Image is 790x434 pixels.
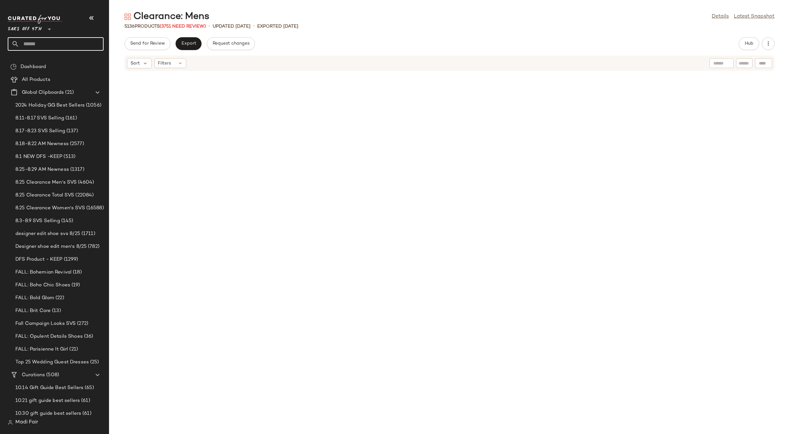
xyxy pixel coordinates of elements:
span: 8.25 Clearance Men's SVS [15,179,77,186]
span: Fall Campaign Looks SVS [15,320,76,327]
span: Export [181,41,196,46]
span: 8.25 Clearance Total SVS [15,192,74,199]
span: (1299) [63,256,78,263]
span: (2577) [69,140,84,148]
span: designer edit shoe svs 8/25 [15,230,80,238]
p: Exported [DATE] [257,23,298,30]
span: 8.25-8.29 AM Newness [15,166,69,173]
span: (61) [80,397,90,404]
span: Top 25 Wedding Guest Dresses [15,359,89,366]
span: Sort [131,60,140,67]
span: (1711) [80,230,95,238]
span: FALL: Brit Core [15,307,51,315]
span: (513) [62,153,75,161]
img: svg%3e [124,13,131,20]
span: FALL: Boho Chic Shoes [15,282,70,289]
span: (22084) [74,192,94,199]
span: • [253,22,255,30]
span: (18) [72,269,82,276]
span: 8.18-8.22 AM Newness [15,140,69,148]
span: FALL: Parisienne It Girl [15,346,68,353]
span: 8.17-8.23 SVS Selling [15,127,65,135]
span: Designer shoe edit men's 8/25 [15,243,87,250]
span: (272) [76,320,88,327]
span: (508) [45,371,59,379]
span: (145) [60,217,73,225]
span: 2024 Holiday GG Best Sellers [15,102,85,109]
a: Latest Snapshot [734,13,775,21]
span: (16588) [85,204,104,212]
span: 10.14 Gift Guide Best Sellers [15,384,83,392]
a: Details [712,13,729,21]
span: (4604) [77,179,94,186]
span: All Products [22,76,50,83]
span: Curations [22,371,45,379]
p: updated [DATE] [213,23,251,30]
span: 8.25 Clearance Women's SVS [15,204,85,212]
span: (61) [81,410,91,417]
span: Hub [744,41,753,46]
span: 5136 [124,24,135,29]
span: (21) [64,89,74,96]
button: Hub [739,37,759,50]
span: 8.3-8.9 SVS Selling [15,217,60,225]
span: Send for Review [130,41,165,46]
span: (13) [51,307,61,315]
span: Request changes [212,41,250,46]
span: Saks OFF 5TH [8,22,42,33]
span: 8.11-8.17 SVS Selling [15,115,64,122]
span: (21) [68,346,78,353]
span: (3751 Need Review) [160,24,206,29]
span: (1056) [85,102,101,109]
span: (161) [64,115,77,122]
span: (1317) [69,166,84,173]
span: (19) [70,282,80,289]
div: Products [124,23,206,30]
img: svg%3e [8,420,13,425]
span: FALL: Bohemian Revival [15,269,72,276]
button: Request changes [207,37,255,50]
div: Clearance: Mens [124,10,209,23]
span: DFS Product - KEEP [15,256,63,263]
span: Global Clipboards [22,89,64,96]
span: FALL: Bold Glam [15,294,54,302]
span: 10.21 gift guide best sellers [15,397,80,404]
span: Filters [158,60,171,67]
span: (137) [65,127,78,135]
span: (22) [54,294,64,302]
img: svg%3e [10,64,17,70]
span: Madi Fair [15,419,38,426]
span: (36) [83,333,93,340]
span: (25) [89,359,99,366]
button: Export [175,37,201,50]
span: • [208,22,210,30]
span: FALL: Opulent Details Shoes [15,333,83,340]
img: cfy_white_logo.C9jOOHJF.svg [8,15,62,24]
span: Dashboard [21,63,46,71]
span: 10.30 gift guide best sellers [15,410,81,417]
span: 8.1 NEW DFS -KEEP [15,153,62,161]
span: (782) [87,243,99,250]
span: (65) [83,384,94,392]
button: Send for Review [124,37,170,50]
